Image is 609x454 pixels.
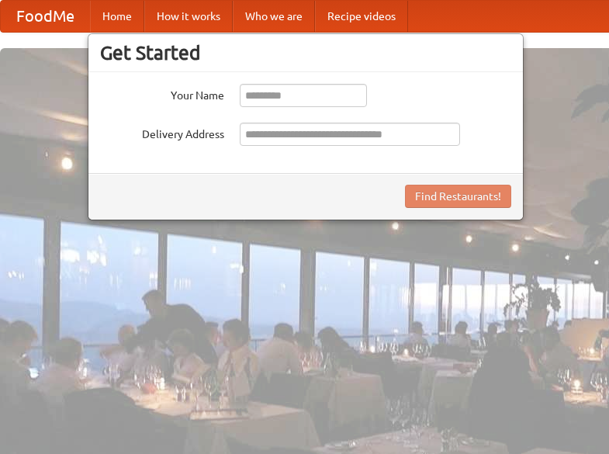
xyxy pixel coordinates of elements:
[1,1,90,32] a: FoodMe
[100,41,511,64] h3: Get Started
[100,123,224,142] label: Delivery Address
[100,84,224,103] label: Your Name
[90,1,144,32] a: Home
[405,185,511,208] button: Find Restaurants!
[144,1,233,32] a: How it works
[233,1,315,32] a: Who we are
[315,1,408,32] a: Recipe videos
